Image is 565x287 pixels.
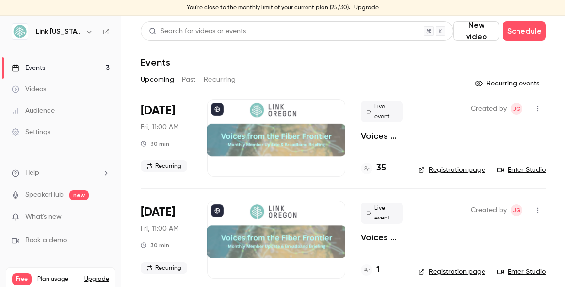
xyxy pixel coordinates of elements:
[141,204,175,220] span: [DATE]
[84,275,109,283] button: Upgrade
[376,162,386,175] h4: 35
[141,201,192,278] div: Oct 17 Fri, 11:00 AM (America/Los Angeles)
[361,232,403,243] a: Voices from the Fiber Frontier - Monthly Member Update & Broadband Briefing
[513,103,521,115] span: JG
[418,267,485,277] a: Registration page
[497,267,546,277] a: Enter Studio
[471,204,507,216] span: Created by
[25,168,39,178] span: Help
[354,4,379,12] a: Upgrade
[204,72,236,87] button: Recurring
[141,262,187,274] span: Recurring
[25,190,64,200] a: SpeakerHub
[361,162,386,175] a: 35
[149,26,246,36] div: Search for videos or events
[12,127,50,137] div: Settings
[511,103,522,115] span: Jerry Gaube
[141,103,175,118] span: [DATE]
[361,203,403,224] span: Live event
[453,21,499,41] button: New video
[470,76,546,91] button: Recurring events
[141,160,187,172] span: Recurring
[141,72,174,87] button: Upcoming
[182,72,196,87] button: Past
[361,264,380,277] a: 1
[12,24,28,39] img: Link Oregon
[418,165,485,175] a: Registration page
[513,204,521,216] span: JG
[12,273,32,285] span: Free
[141,140,169,148] div: 30 min
[361,130,403,142] a: Voices from the Fiber Frontier - Monthly Member Update & Broadband Briefing
[141,224,178,234] span: Fri, 11:00 AM
[141,56,170,68] h1: Events
[98,213,110,221] iframe: Noticeable Trigger
[497,165,546,175] a: Enter Studio
[12,106,55,116] div: Audience
[503,21,546,41] button: Schedule
[141,122,178,132] span: Fri, 11:00 AM
[12,84,46,94] div: Videos
[361,101,403,122] span: Live event
[36,27,81,36] h6: Link [US_STATE]
[37,275,79,283] span: Plan usage
[12,63,45,73] div: Events
[141,241,169,249] div: 30 min
[25,236,67,246] span: Book a demo
[25,212,62,222] span: What's new
[69,190,89,200] span: new
[511,204,522,216] span: Jerry Gaube
[471,103,507,115] span: Created by
[376,264,380,277] h4: 1
[141,99,192,177] div: Sep 19 Fri, 11:00 AM (America/Los Angeles)
[12,168,110,178] li: help-dropdown-opener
